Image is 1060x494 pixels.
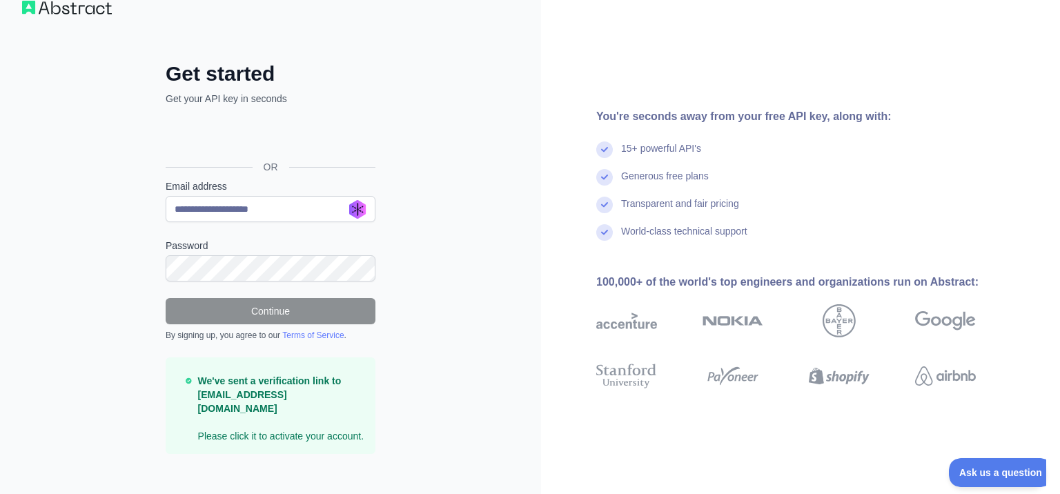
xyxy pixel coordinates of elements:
img: accenture [596,304,657,337]
div: Sign in with Google. Opens in new tab [166,121,373,151]
img: google [915,304,976,337]
label: Password [166,239,375,253]
button: Continue [166,298,375,324]
img: nokia [703,304,763,337]
iframe: Toggle Customer Support [949,458,1046,487]
p: Please click it to activate your account. [198,374,364,443]
div: 100,000+ of the world's top engineers and organizations run on Abstract: [596,274,1020,290]
img: check mark [596,141,613,158]
div: World-class technical support [621,224,747,252]
img: Workflow [22,1,112,14]
div: Transparent and fair pricing [621,197,739,224]
div: 15+ powerful API's [621,141,701,169]
p: Get your API key in seconds [166,92,375,106]
img: shopify [809,361,870,391]
iframe: Sign in with Google Button [159,121,380,151]
img: check mark [596,224,613,241]
h2: Get started [166,61,375,86]
img: bayer [823,304,856,337]
div: Generous free plans [621,169,709,197]
div: You're seconds away from your free API key, along with: [596,108,1020,125]
label: Email address [166,179,375,193]
img: payoneer [703,361,763,391]
img: airbnb [915,361,976,391]
a: Terms of Service [282,330,344,340]
img: check mark [596,169,613,186]
div: By signing up, you agree to our . [166,330,375,341]
strong: We've sent a verification link to [EMAIL_ADDRESS][DOMAIN_NAME] [198,375,342,414]
img: stanford university [596,361,657,391]
img: check mark [596,197,613,213]
span: OR [253,160,289,174]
